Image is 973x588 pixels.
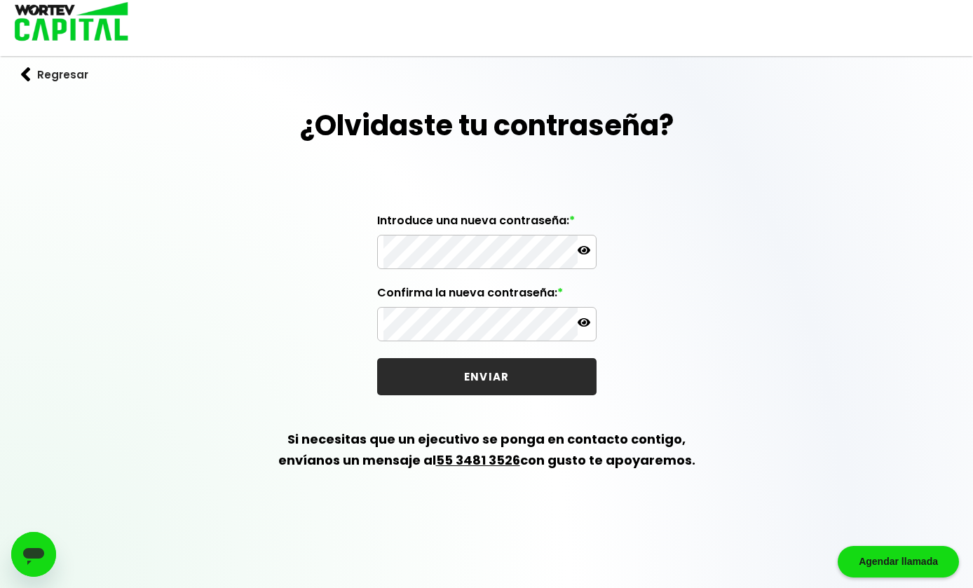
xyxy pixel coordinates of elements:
[377,358,597,395] button: ENVIAR
[838,546,959,577] div: Agendar llamada
[11,532,56,577] iframe: Botón para iniciar la ventana de mensajería
[21,67,31,82] img: flecha izquierda
[436,451,520,469] a: 55 3481 3526
[300,104,674,146] h1: ¿Olvidaste tu contraseña?
[278,430,695,469] b: Si necesitas que un ejecutivo se ponga en contacto contigo, envíanos un mensaje al con gusto te a...
[377,286,597,307] label: Confirma la nueva contraseña:
[377,214,597,235] label: Introduce una nueva contraseña:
